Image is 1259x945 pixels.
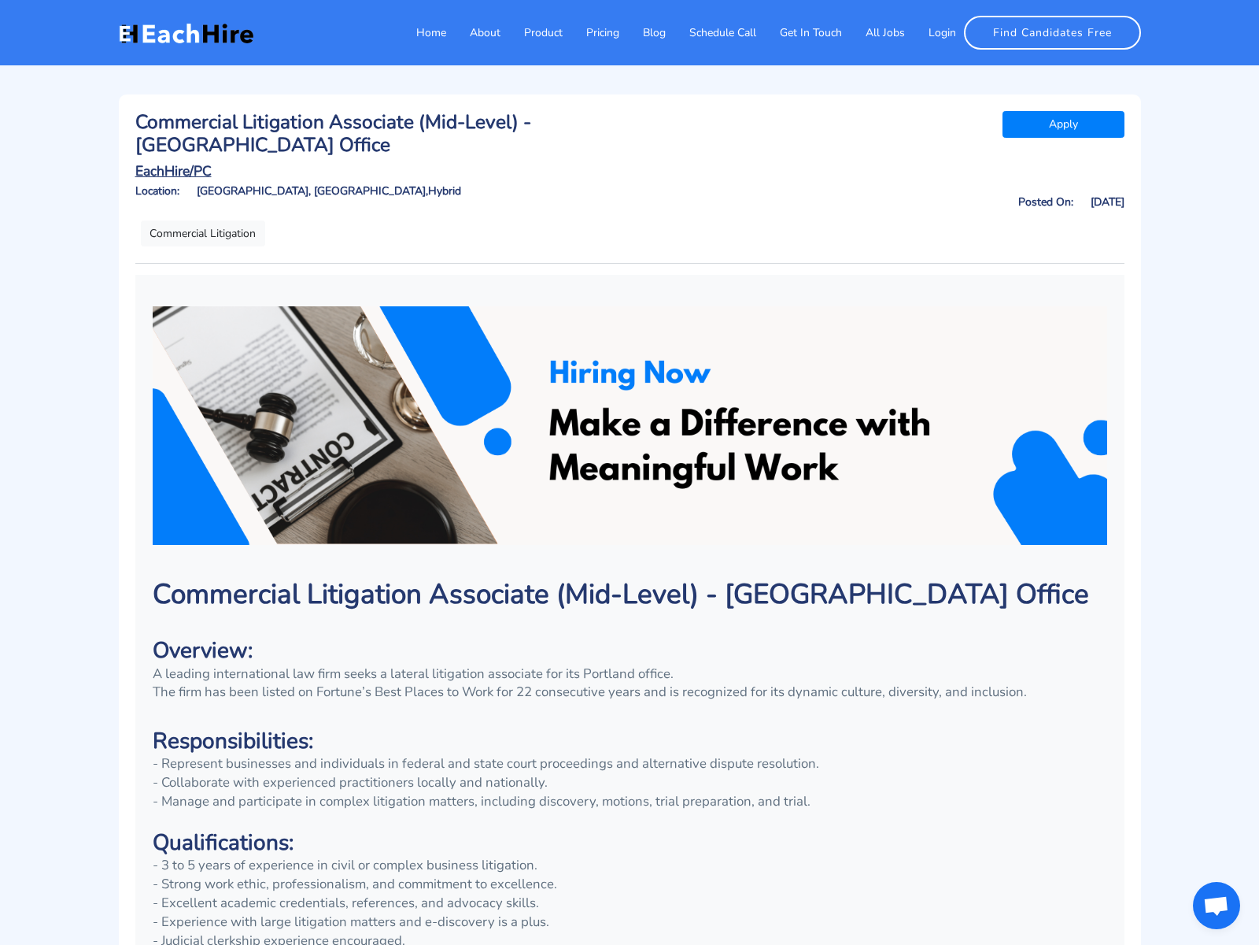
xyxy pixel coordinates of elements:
h3: Commercial Litigation Associate (Mid-Level) - [GEOGRAPHIC_DATA] Office [135,111,622,157]
a: Get In Touch [756,17,842,49]
a: Login [905,17,956,49]
p: - Manage and participate in complex litigation matters, including discovery, motions, trial prepa... [153,792,1107,811]
p: - Strong work ethic, professionalism, and commitment to excellence. [153,875,1107,894]
a: Pricing [563,17,619,49]
p: - Experience with large litigation matters and e-discovery is a plus. [153,913,1107,932]
img: EachHire Logo [119,21,253,45]
p: The firm has been listed on Fortune’s Best Places to Work for 22 consecutive years and is recogni... [153,683,1107,702]
h6: Posted On: [DATE] [638,196,1124,209]
h2: Responsibilities: [153,728,1107,755]
p: - Collaborate with experienced practitioners locally and nationally. [153,773,1107,792]
p: - 3 to 5 years of experience in civil or complex business litigation. [153,856,1107,875]
h2: Overview: [153,638,1107,665]
a: Apply [1002,111,1124,138]
div: Open chat [1193,882,1240,929]
u: EachHire/PC [135,161,212,180]
span: Hybrid [428,183,461,198]
h2: Qualifications: [153,830,1107,857]
p: A leading international law firm seeks a lateral litigation associate for its Portland office. [153,665,1107,684]
h1: Commercial Litigation Associate (Mid-Level) - [GEOGRAPHIC_DATA] Office [153,578,1107,611]
a: Find Candidates Free [964,16,1141,50]
a: All Jobs [842,17,905,49]
a: Schedule Call [666,17,756,49]
p: - Represent businesses and individuals in federal and state court proceedings and alternative dis... [153,754,1107,773]
a: EachHire/PC [135,163,622,180]
a: Product [500,17,563,49]
img: 4f5a8e33-5d7b-4e3f-b000-9f3d48ce157d [153,306,1107,545]
a: Home [393,17,446,49]
a: Blog [619,17,666,49]
p: - Excellent academic credentials, references, and advocacy skills. [153,894,1107,913]
a: About [446,17,500,49]
h6: Location: [GEOGRAPHIC_DATA], [GEOGRAPHIC_DATA], [135,185,622,198]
